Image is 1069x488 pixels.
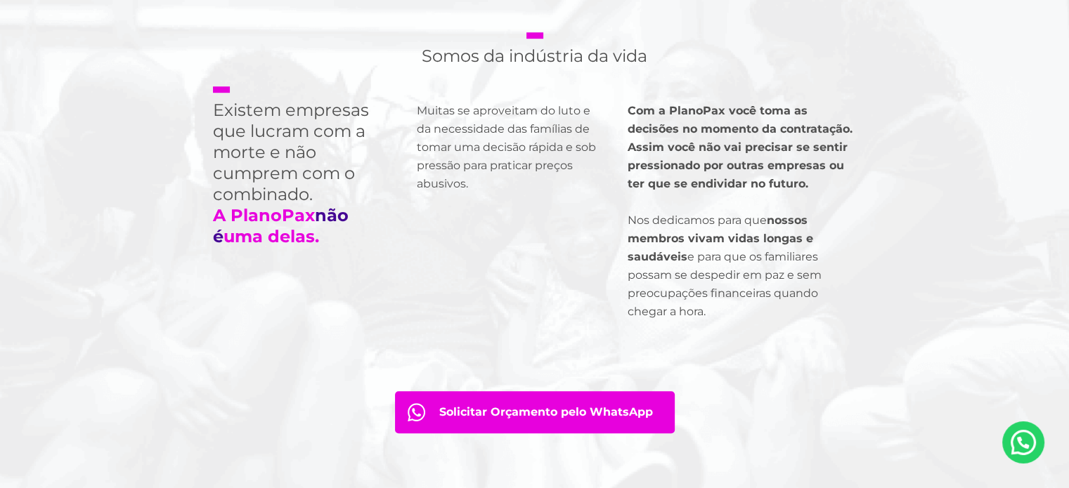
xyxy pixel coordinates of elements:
[213,86,389,247] h2: Existem empresas que lucram com a morte e não cumprem com o combinado.
[213,205,349,246] strong: A PlanoPax uma delas.
[213,205,349,246] strong: não é
[408,403,425,421] img: fale com consultor
[628,213,813,263] strong: nossos membros vivam vidas longas e saudáveis
[417,102,600,193] p: Muitas se aproveitam do luto e da necessidade das famílias de tomar uma decisão rápida e sob pres...
[1002,421,1044,463] a: Nosso Whatsapp
[422,32,647,67] h2: Somos da indústria da vida
[395,391,675,433] a: Orçamento pelo WhatsApp
[628,104,853,190] strong: Com a PlanoPax você toma as decisões no momento da contratação. Assim você não vai precisar se se...
[628,102,856,321] p: Nos dedicamos para que e para que os familiares possam se despedir em paz e sem preocupações fina...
